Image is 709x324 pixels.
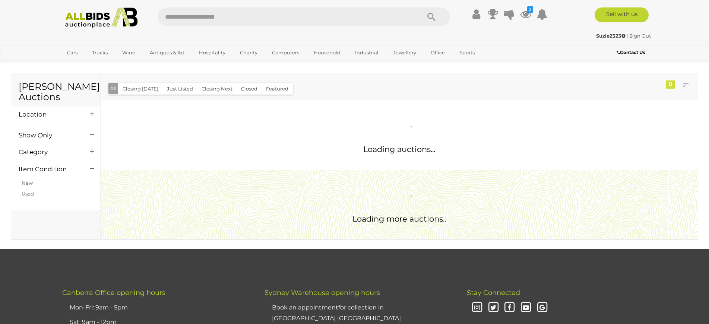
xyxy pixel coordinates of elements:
button: Just Listed [162,83,197,95]
a: Office [426,47,450,59]
i: Facebook [503,301,516,314]
a: Suzie2323 [596,33,627,39]
a: Industrial [350,47,383,59]
h4: Category [19,149,79,156]
button: Search [413,7,450,26]
span: Loading more auctions.. [352,214,446,223]
a: Used [22,191,34,197]
a: Sell with us [595,7,649,22]
a: Trucks [87,47,113,59]
span: Canberra Office opening hours [62,289,165,297]
a: 2 [520,7,531,21]
h4: Show Only [19,132,79,139]
a: Antiques & Art [145,47,189,59]
span: Loading auctions... [363,144,435,154]
a: Book an appointmentfor collection in [GEOGRAPHIC_DATA] [GEOGRAPHIC_DATA] [272,304,401,322]
a: Cars [62,47,82,59]
i: Instagram [471,301,484,314]
a: Charity [235,47,262,59]
a: Hospitality [194,47,230,59]
span: Sydney Warehouse opening hours [265,289,380,297]
i: 2 [527,6,533,13]
a: Sign Out [629,33,651,39]
i: Youtube [519,301,532,314]
a: [GEOGRAPHIC_DATA] [62,59,125,71]
strong: Suzie2323 [596,33,626,39]
a: Jewellery [388,47,421,59]
h1: [PERSON_NAME] Auctions [19,82,93,102]
h4: Item Condition [19,166,79,173]
img: Allbids.com.au [61,7,142,28]
li: Mon-Fri: 9am - 5pm [68,301,246,315]
button: All [108,83,118,94]
div: 0 [666,80,675,89]
button: Closing [DATE] [118,83,163,95]
h4: Location [19,111,79,118]
button: Closing Next [197,83,237,95]
a: Computers [267,47,304,59]
a: Household [309,47,345,59]
b: Contact Us [617,50,645,55]
u: Book an appointment [272,304,338,311]
i: Twitter [487,301,500,314]
span: Stay Connected [467,289,520,297]
a: Sports [455,47,479,59]
a: Wine [117,47,140,59]
button: Closed [237,83,262,95]
button: Featured [262,83,293,95]
i: Google [536,301,549,314]
a: Contact Us [617,48,647,57]
a: New [22,180,33,186]
span: | [627,33,628,39]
